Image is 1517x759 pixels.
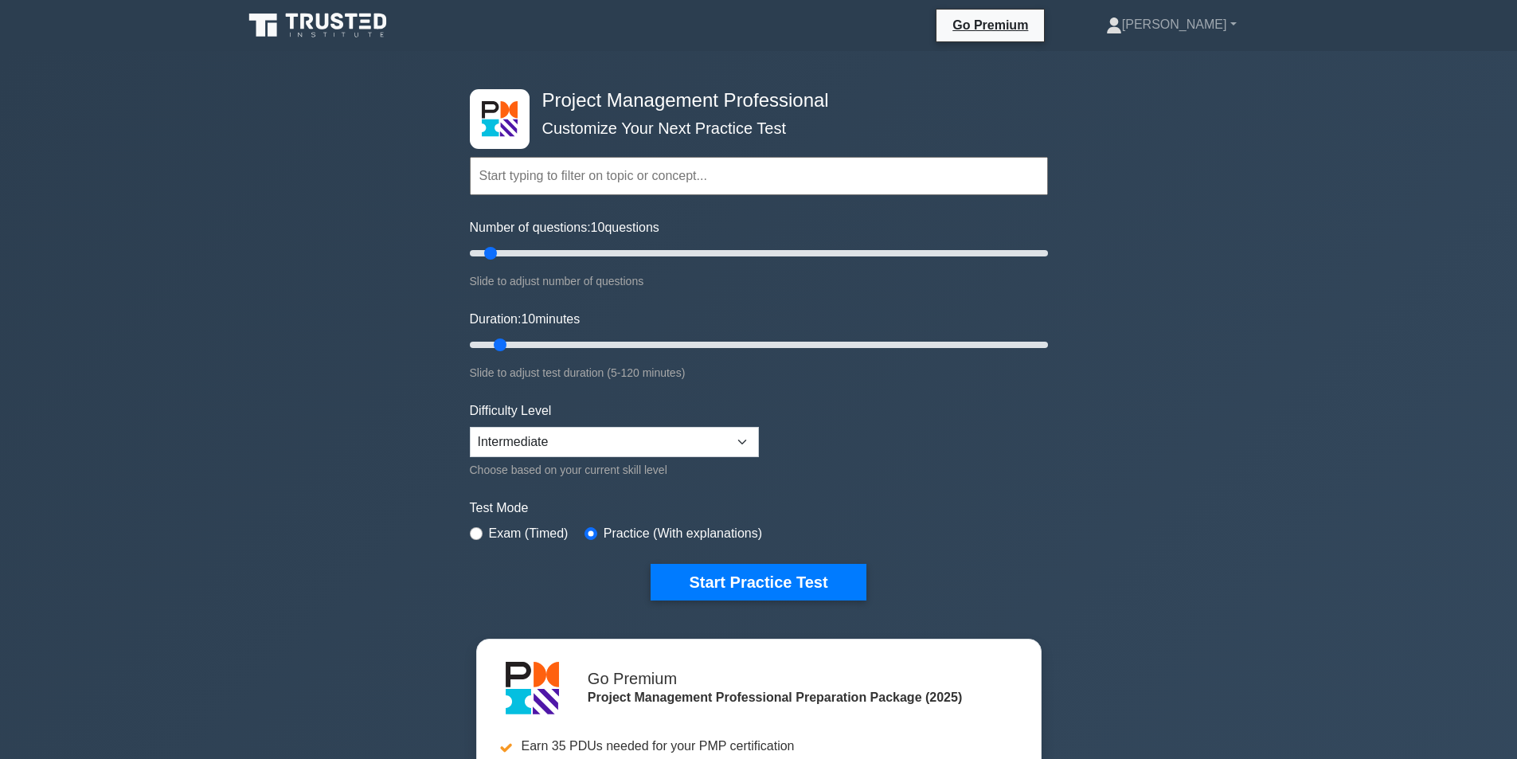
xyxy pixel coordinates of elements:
[470,157,1048,195] input: Start typing to filter on topic or concept...
[470,218,659,237] label: Number of questions: questions
[943,15,1038,35] a: Go Premium
[536,89,970,112] h4: Project Management Professional
[470,499,1048,518] label: Test Mode
[604,524,762,543] label: Practice (With explanations)
[651,564,866,601] button: Start Practice Test
[591,221,605,234] span: 10
[470,272,1048,291] div: Slide to adjust number of questions
[521,312,535,326] span: 10
[1068,9,1275,41] a: [PERSON_NAME]
[470,363,1048,382] div: Slide to adjust test duration (5-120 minutes)
[489,524,569,543] label: Exam (Timed)
[470,401,552,421] label: Difficulty Level
[470,310,581,329] label: Duration: minutes
[470,460,759,479] div: Choose based on your current skill level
